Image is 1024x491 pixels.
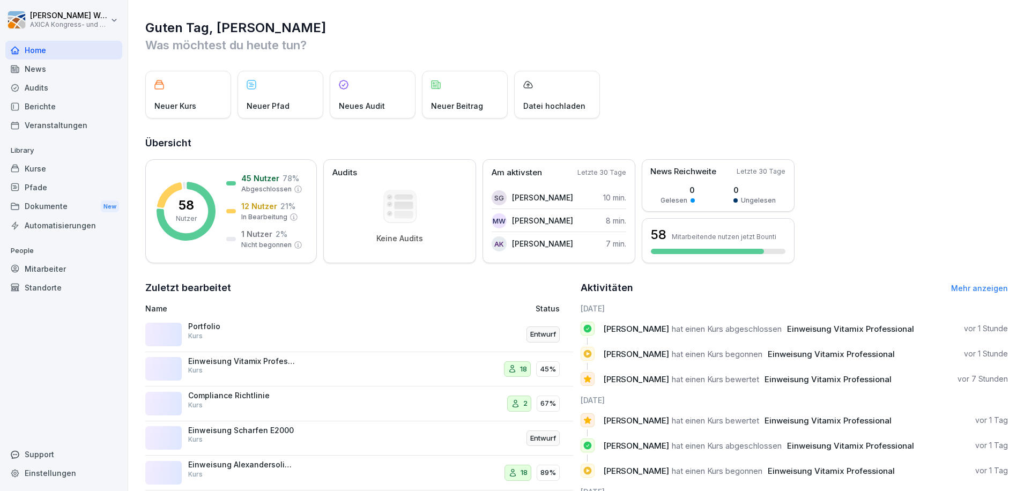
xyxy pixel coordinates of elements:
span: hat einen Kurs abgeschlossen [672,441,782,451]
h6: [DATE] [581,395,1008,406]
div: SG [492,190,507,205]
span: hat einen Kurs bewertet [672,374,759,384]
p: 78 % [283,173,299,184]
p: Kurs [188,366,203,375]
a: Compliance RichtlinieKurs267% [145,386,573,421]
p: vor 7 Stunden [958,374,1008,384]
p: Kurs [188,470,203,479]
a: Pfade [5,178,122,197]
p: Ungelesen [741,196,776,205]
span: Einweisung Vitamix Professional [787,441,914,451]
h1: Guten Tag, [PERSON_NAME] [145,19,1008,36]
p: 12 Nutzer [241,200,277,212]
div: AK [492,236,507,251]
a: Kurse [5,159,122,178]
p: Name [145,303,413,314]
a: Veranstaltungen [5,116,122,135]
a: Einstellungen [5,464,122,482]
p: 2 % [276,228,287,240]
p: Neuer Kurs [154,100,196,111]
p: Library [5,142,122,159]
p: 21 % [280,200,295,212]
p: Am aktivsten [492,167,542,179]
p: 18 [521,467,528,478]
p: [PERSON_NAME] [512,215,573,226]
span: hat einen Kurs abgeschlossen [672,324,782,334]
h2: Zuletzt bearbeitet [145,280,573,295]
a: Einweisung Vitamix ProfessionalKurs1845% [145,352,573,387]
p: Compliance Richtlinie [188,391,295,400]
span: [PERSON_NAME] [603,441,669,451]
span: [PERSON_NAME] [603,415,669,426]
p: 45% [540,364,556,375]
p: 67% [540,398,556,409]
p: Abgeschlossen [241,184,292,194]
div: New [101,200,119,213]
p: vor 1 Tag [975,440,1008,451]
span: [PERSON_NAME] [603,349,669,359]
p: vor 1 Stunde [964,323,1008,334]
span: [PERSON_NAME] [603,374,669,384]
p: vor 1 Stunde [964,348,1008,359]
p: 10 min. [603,192,626,203]
p: Keine Audits [376,234,423,243]
a: Standorte [5,278,122,297]
span: Einweisung Vitamix Professional [768,349,895,359]
a: Home [5,41,122,59]
p: Einweisung Scharfen E2000 [188,426,295,435]
span: hat einen Kurs begonnen [672,466,762,476]
a: Audits [5,78,122,97]
a: Mehr anzeigen [951,284,1008,293]
span: Einweisung Vitamix Professional [787,324,914,334]
span: hat einen Kurs begonnen [672,349,762,359]
p: Nicht begonnen [241,240,292,250]
h2: Übersicht [145,136,1008,151]
span: Einweisung Vitamix Professional [765,415,892,426]
p: 1 Nutzer [241,228,272,240]
div: Support [5,445,122,464]
p: 7 min. [606,238,626,249]
p: Mitarbeitende nutzen jetzt Bounti [672,233,776,241]
h6: [DATE] [581,303,1008,314]
p: Kurs [188,331,203,341]
p: Portfolio [188,322,295,331]
p: People [5,242,122,259]
p: 89% [540,467,556,478]
span: hat einen Kurs bewertet [672,415,759,426]
div: Dokumente [5,197,122,217]
p: Letzte 30 Tage [737,167,785,176]
p: 18 [520,364,527,375]
p: Was möchtest du heute tun? [145,36,1008,54]
p: [PERSON_NAME] [512,192,573,203]
a: PortfolioKursEntwurf [145,317,573,352]
p: Entwurf [530,329,556,340]
a: Einweisung Scharfen E2000KursEntwurf [145,421,573,456]
div: News [5,59,122,78]
p: [PERSON_NAME] [512,238,573,249]
span: Einweisung Vitamix Professional [768,466,895,476]
span: [PERSON_NAME] [603,466,669,476]
p: vor 1 Tag [975,415,1008,426]
p: Neuer Pfad [247,100,290,111]
h3: 58 [651,226,666,244]
p: 8 min. [606,215,626,226]
p: vor 1 Tag [975,465,1008,476]
p: Letzte 30 Tage [577,168,626,177]
p: [PERSON_NAME] Wolters [30,11,108,20]
p: Neuer Beitrag [431,100,483,111]
p: Kurs [188,435,203,444]
p: 0 [733,184,776,196]
p: Status [536,303,560,314]
a: Automatisierungen [5,216,122,235]
a: Einweisung Alexandersolia M50Kurs1889% [145,456,573,490]
p: 2 [523,398,528,409]
p: AXICA Kongress- und Tagungszentrum Pariser Platz 3 GmbH [30,21,108,28]
a: Mitarbeiter [5,259,122,278]
p: Audits [332,167,357,179]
